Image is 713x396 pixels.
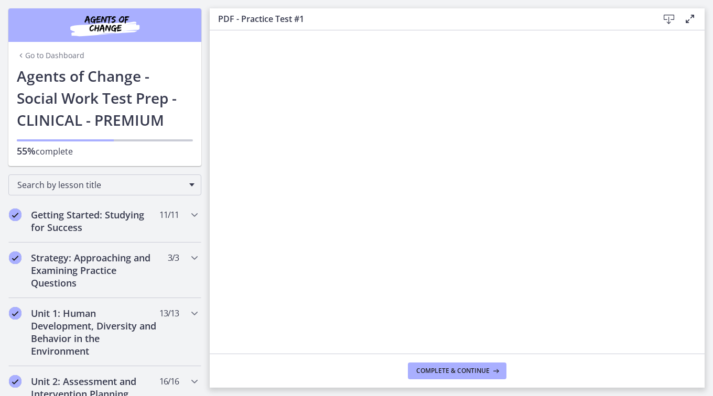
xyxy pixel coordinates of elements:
[31,307,159,357] h2: Unit 1: Human Development, Diversity and Behavior in the Environment
[17,50,84,61] a: Go to Dashboard
[159,375,179,388] span: 16 / 16
[17,179,184,191] span: Search by lesson title
[168,251,179,264] span: 3 / 3
[31,251,159,289] h2: Strategy: Approaching and Examining Practice Questions
[8,174,201,195] div: Search by lesson title
[9,208,21,221] i: Completed
[159,208,179,221] span: 11 / 11
[17,65,193,131] h1: Agents of Change - Social Work Test Prep - CLINICAL - PREMIUM
[42,13,168,38] img: Agents of Change
[408,362,506,379] button: Complete & continue
[416,367,490,375] span: Complete & continue
[17,145,193,158] p: complete
[9,251,21,264] i: Completed
[9,375,21,388] i: Completed
[31,208,159,234] h2: Getting Started: Studying for Success
[17,145,36,157] span: 55%
[218,13,642,25] h3: PDF - Practice Test #1
[159,307,179,320] span: 13 / 13
[9,307,21,320] i: Completed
